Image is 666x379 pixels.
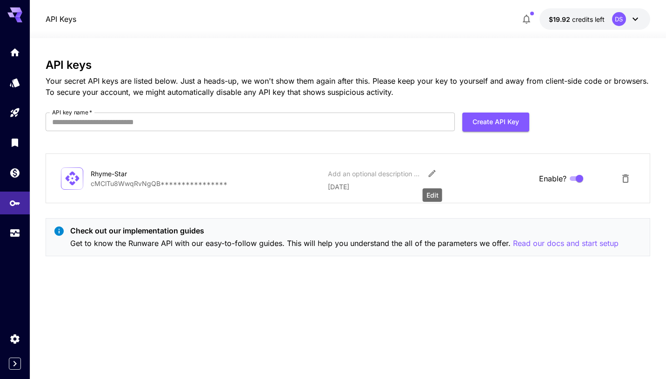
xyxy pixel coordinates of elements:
[328,169,421,179] div: Add an optional description or comment
[46,75,650,98] p: Your secret API keys are listed below. Just a heads-up, we won't show them again after this. Plea...
[70,225,619,236] p: Check out our implementation guides
[9,227,20,239] div: Usage
[549,14,605,24] div: $19.91735
[572,15,605,23] span: credits left
[91,169,184,179] div: Rhyme-Star
[46,13,76,25] nav: breadcrumb
[9,167,20,179] div: Wallet
[9,197,20,209] div: API Keys
[9,77,20,88] div: Models
[70,238,619,249] p: Get to know the Runware API with our easy-to-follow guides. This will help you understand the all...
[539,8,650,30] button: $19.91735DS
[52,108,92,116] label: API key name
[539,173,566,184] span: Enable?
[612,12,626,26] div: DS
[513,238,619,249] button: Read our docs and start setup
[616,169,635,188] button: Delete API Key
[9,47,20,58] div: Home
[9,107,20,119] div: Playground
[328,182,532,192] p: [DATE]
[46,59,650,72] h3: API keys
[423,188,442,202] div: Edit
[9,333,20,345] div: Settings
[549,15,572,23] span: $19.92
[9,358,21,370] button: Expand sidebar
[46,13,76,25] a: API Keys
[462,113,529,132] button: Create API Key
[424,165,440,182] button: Edit
[9,137,20,148] div: Library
